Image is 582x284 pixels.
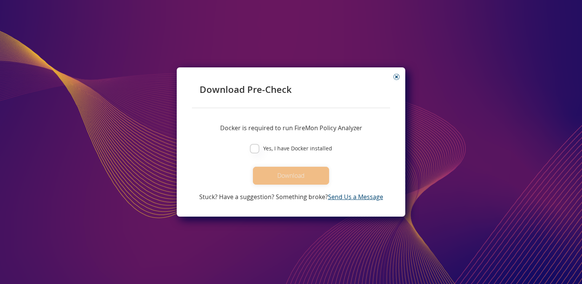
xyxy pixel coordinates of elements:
p: Stuck? Have a suggestion? Something broke? [199,192,383,201]
h1: Download Pre-Check [200,85,382,94]
p: Docker is required to run FireMon Policy Analyzer [220,123,362,132]
a: Send Us a Message [328,193,383,201]
button: Download [253,167,329,185]
label: Yes, I have Docker installed [259,144,332,153]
